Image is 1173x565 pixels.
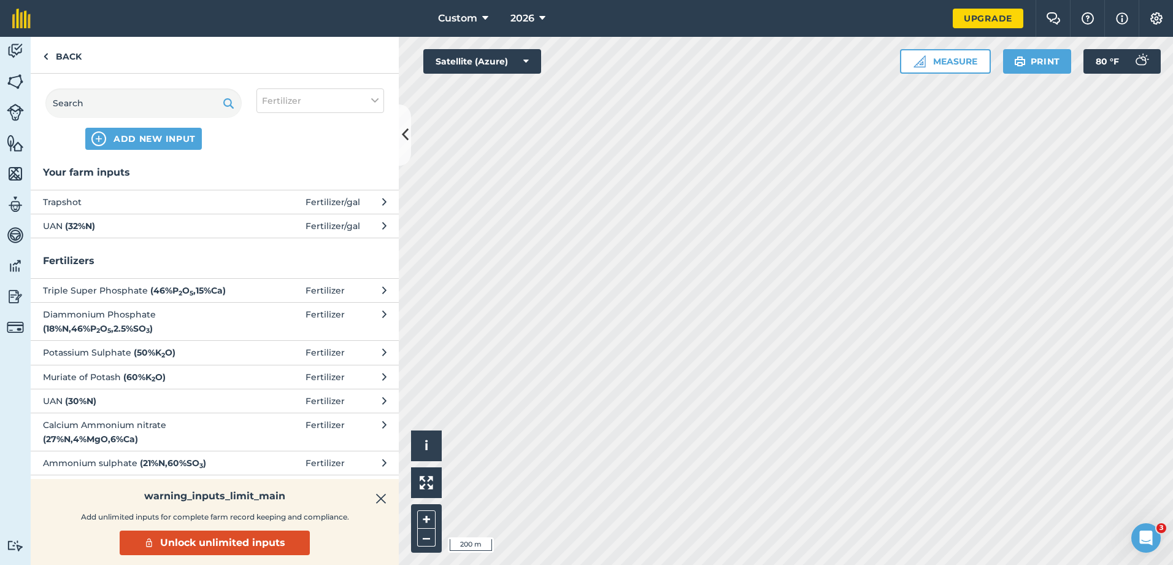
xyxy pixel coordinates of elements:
img: svg+xml;base64,PD94bWwgdmVyc2lvbj0iMS4wIiBlbmNvZGluZz0idXRmLTgiPz4KPCEtLSBHZW5lcmF0b3I6IEFkb2JlIE... [7,104,24,121]
sub: 2 [161,351,165,359]
span: 80 ° F [1096,49,1119,74]
img: svg+xml;base64,PD94bWwgdmVyc2lvbj0iMS4wIiBlbmNvZGluZz0idXRmLTgiPz4KPCEtLSBHZW5lcmF0b3I6IEFkb2JlIE... [7,319,24,336]
button: – [417,529,436,547]
button: 80 °F [1083,49,1161,74]
span: Potassium Sulphate [43,346,244,359]
img: svg+xml;base64,PHN2ZyB4bWxucz0iaHR0cDovL3d3dy53My5vcmcvMjAwMC9zdmciIHdpZHRoPSI1NiIgaGVpZ2h0PSI2MC... [7,134,24,152]
img: svg+xml;base64,PD94bWwgdmVyc2lvbj0iMS4wIiBlbmNvZGluZz0idXRmLTgiPz4KPCEtLSBHZW5lcmF0b3I6IEFkb2JlIE... [7,195,24,214]
img: A question mark icon [1080,12,1095,25]
span: ADD NEW INPUT [113,133,196,145]
span: Fertilizer / gal [306,195,360,209]
strong: ( 27 % N , 4 % MgO , 6 % Ca ) [43,434,138,445]
img: svg+xml;base64,PD94bWwgdmVyc2lvbj0iMS4wIiBlbmNvZGluZz0idXRmLTgiPz4KPCEtLSBHZW5lcmF0b3I6IEFkb2JlIE... [7,287,24,306]
strong: ( 21 % N , 60 % SO ) [140,458,206,469]
strong: ( 18 % N , 46 % P O , 2.5 % SO ) [43,323,153,334]
sub: 3 [146,327,150,335]
img: svg+xml;base64,PD94bWwgdmVyc2lvbj0iMS4wIiBlbmNvZGluZz0idXRmLTgiPz4KPCEtLSBHZW5lcmF0b3I6IEFkb2JlIE... [7,42,24,60]
span: Calcium Ammonium nitrate [43,418,244,446]
img: svg+xml;base64,PHN2ZyB4bWxucz0iaHR0cDovL3d3dy53My5vcmcvMjAwMC9zdmciIHdpZHRoPSIxOSIgaGVpZ2h0PSIyNC... [1014,54,1026,69]
span: UAN [43,394,244,408]
button: Granular [MEDICAL_DATA] (46%N)Fertilizer [31,475,399,499]
img: svg+xml;base64,PHN2ZyB4bWxucz0iaHR0cDovL3d3dy53My5vcmcvMjAwMC9zdmciIHdpZHRoPSI5IiBoZWlnaHQ9IjI0Ii... [43,49,48,64]
span: UAN [43,219,244,233]
span: Add unlimited inputs for complete farm record keeping and compliance. [81,510,349,524]
button: UAN (32%N)Fertilizer/gal [31,214,399,238]
span: Muriate of Potash [43,370,244,384]
img: svg+xml;base64,PD94bWwgdmVyc2lvbj0iMS4wIiBlbmNvZGluZz0idXRmLTgiPz4KPCEtLSBHZW5lcmF0b3I6IEFkb2JlIE... [7,540,24,551]
img: svg+xml;base64,PHN2ZyB4bWxucz0iaHR0cDovL3d3dy53My5vcmcvMjAwMC9zdmciIHdpZHRoPSI1NiIgaGVpZ2h0PSI2MC... [7,72,24,91]
img: Ruler icon [913,55,926,68]
img: fieldmargin Logo [12,9,31,28]
button: Ammonium sulphate (21%N,60%SO3)Fertilizer [31,451,399,475]
button: Diammonium Phosphate (18%N,46%P2O5,2.5%SO3)Fertilizer [31,302,399,340]
span: Fertilizer / gal [306,219,360,233]
img: A cog icon [1149,12,1164,25]
button: + [417,510,436,529]
button: Calcium Ammonium nitrate (27%N,4%MgO,6%Ca)Fertilizer [31,413,399,451]
span: Triple Super Phosphate [43,284,244,297]
h3: Your farm inputs [31,165,399,181]
button: Measure [900,49,991,74]
iframe: Intercom live chat [1131,523,1161,553]
button: Fertilizer [256,88,384,113]
a: Unlock unlimited inputs [120,531,310,555]
img: svg+xml;base64,PD94bWwgdmVyc2lvbj0iMS4wIiBlbmNvZGluZz0idXRmLTgiPz4KPCEtLSBHZW5lcmF0b3I6IEFkb2JlIE... [7,226,24,244]
button: i [411,431,442,461]
span: Ammonium sulphate [43,456,244,470]
sub: 3 [199,462,203,470]
img: svg+xml;base64,PHN2ZyB4bWxucz0iaHR0cDovL3d3dy53My5vcmcvMjAwMC9zdmciIHdpZHRoPSIyMiIgaGVpZ2h0PSIzMC... [375,491,387,506]
sub: 5 [107,327,111,335]
button: ADD NEW INPUT [85,128,202,150]
img: svg+xml;base64,PHN2ZyB4bWxucz0iaHR0cDovL3d3dy53My5vcmcvMjAwMC9zdmciIHdpZHRoPSIxOSIgaGVpZ2h0PSIyNC... [223,96,234,111]
img: svg+xml;base64,PHN2ZyB4bWxucz0iaHR0cDovL3d3dy53My5vcmcvMjAwMC9zdmciIHdpZHRoPSIxNyIgaGVpZ2h0PSIxNy... [1116,11,1128,26]
span: 3 [1156,523,1166,533]
strong: ( 46 % P O , 15 % Ca ) [150,285,226,296]
button: Muriate of Potash (60%K2O)Fertilizer [31,365,399,389]
sub: 2 [179,289,182,297]
span: Custom [438,11,477,26]
strong: ( 30 % N ) [65,395,96,407]
strong: warning_inputs_limit_main [144,489,285,504]
button: Trapshot Fertilizer/gal [31,190,399,214]
sub: 5 [190,289,193,297]
img: Two speech bubbles overlapping with the left bubble in the forefront [1046,12,1061,25]
strong: ( 32 % N ) [65,220,95,232]
span: i [425,438,428,453]
span: Fertilizer [262,94,301,107]
input: Search [45,88,242,118]
strong: ( 50 % K O ) [134,347,175,358]
img: svg+xml;base64,PHN2ZyB4bWxucz0iaHR0cDovL3d3dy53My5vcmcvMjAwMC9zdmciIHdpZHRoPSI1NiIgaGVpZ2h0PSI2MC... [7,165,24,183]
sub: 2 [152,375,155,383]
sub: 2 [96,327,100,335]
span: Trapshot [43,195,244,209]
img: Four arrows, one pointing top left, one top right, one bottom right and the last bottom left [420,476,433,489]
img: svg+xml;base64,PD94bWwgdmVyc2lvbj0iMS4wIiBlbmNvZGluZz0idXRmLTgiPz4KPCEtLSBHZW5lcmF0b3I6IEFkb2JlIE... [7,257,24,275]
button: UAN (30%N)Fertilizer [31,389,399,413]
button: Triple Super Phosphate (46%P2O5,15%Ca)Fertilizer [31,278,399,302]
a: Upgrade [953,9,1023,28]
button: Print [1003,49,1072,74]
img: svg+xml;base64,PHN2ZyB4bWxucz0iaHR0cDovL3d3dy53My5vcmcvMjAwMC9zdmciIHdpZHRoPSIxNCIgaGVpZ2h0PSIyNC... [91,131,106,146]
h3: Fertilizers [31,253,399,269]
strong: ( 60 % K O ) [123,372,166,383]
span: Diammonium Phosphate [43,308,244,335]
a: Back [31,37,94,73]
img: svg+xml;base64,PD94bWwgdmVyc2lvbj0iMS4wIiBlbmNvZGluZz0idXRmLTgiPz4KPCEtLSBHZW5lcmF0b3I6IEFkb2JlIE... [1129,49,1153,74]
span: Unlock unlimited inputs [160,536,285,550]
button: Satellite (Azure) [423,49,541,74]
button: Potassium Sulphate (50%K2O)Fertilizer [31,340,399,364]
span: 2026 [510,11,534,26]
